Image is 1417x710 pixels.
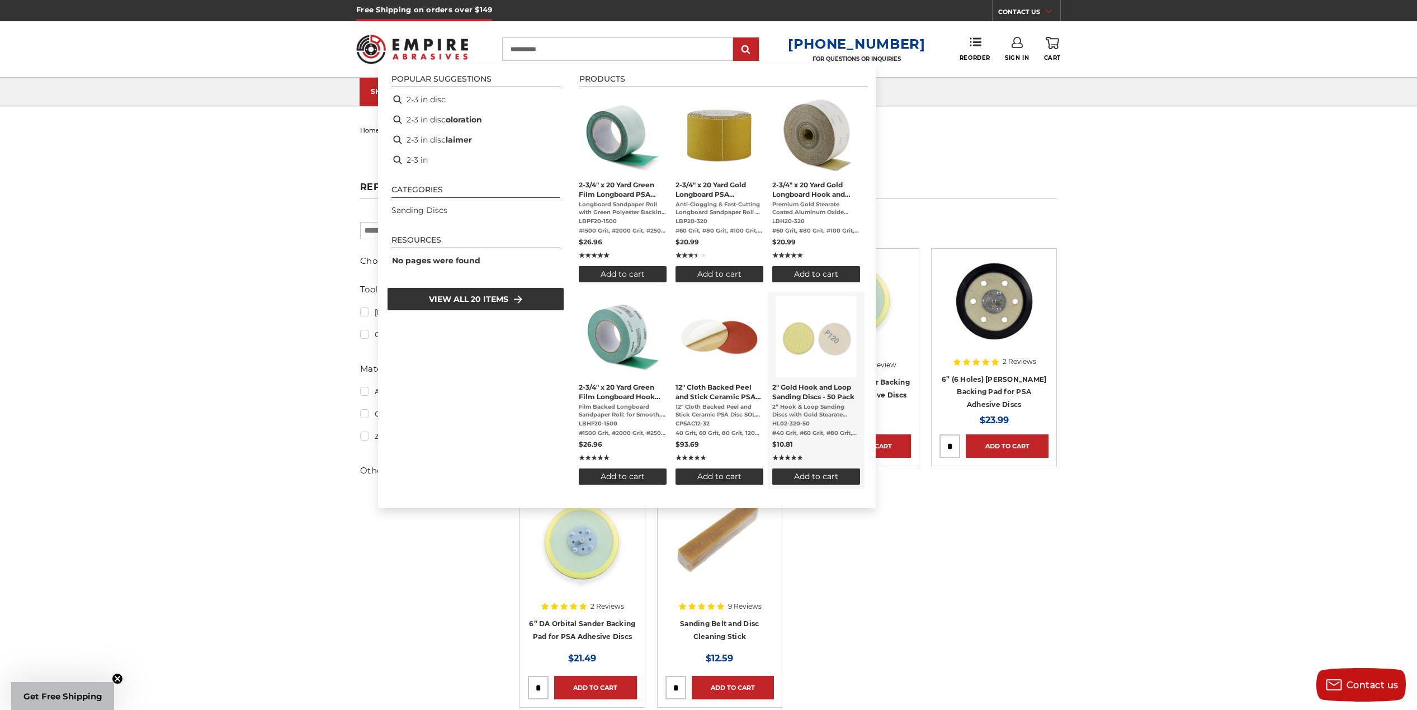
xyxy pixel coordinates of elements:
[676,296,763,485] a: 12" Cloth Backed Peel and Stick Ceramic PSA Disc - 10 Pack
[360,325,490,344] a: Orbital Sander / DA
[391,236,560,248] li: Resources
[554,676,636,699] a: Add to Cart
[387,287,564,311] li: View all 20 items
[728,603,762,610] span: 9 Reviews
[579,468,667,485] button: Add to cart
[676,403,763,419] span: 12" Cloth Backed Peel and Stick Ceramic PSA Disc SOLD IN PACKS OF 10 12” Cloth Backed Ceramic PSA...
[579,94,667,282] a: 2-3/4" x 20 Yard Green Film Longboard PSA Continuous Sandpaper Roll
[360,464,490,477] h5: Other
[579,201,667,216] span: Longboard Sandpaper Roll with Green Polyester Backing for Smooth Finishing, Low Dust, and Clog Re...
[528,498,636,607] a: 6” DA Orbital Sander Backing Pad for PSA Adhesive Discs
[23,691,102,702] span: Get Free Shipping
[772,238,796,246] span: $20.99
[387,150,564,170] li: 2-3 in
[360,126,380,134] a: home
[772,94,860,282] a: 2-3/4" x 20 Yard Gold Longboard Hook and Loop Continuous Sandpaper Roll
[579,382,667,401] span: 2-3/4" x 20 Yard Green Film Longboard Hook and Loop Continuous Sandpaper Roll
[579,403,667,419] span: Film Backed Longboard Sandpaper Roll: for Smooth, Long-Lasting Finishes BHA’s 2-3/4" x 20 Yard Gr...
[772,180,860,199] span: 2-3/4" x 20 Yard Gold Longboard Hook and Loop Continuous Sandpaper Roll
[772,250,803,261] span: ★★★★★
[579,238,602,246] span: $26.96
[676,94,763,282] a: 2-3/4" x 20 Yard Gold Longboard PSA Continuous Sandpaper Roll
[676,440,699,448] span: $93.69
[680,619,759,641] a: Sanding Belt and Disc Cleaning Stick
[772,296,860,485] a: 2" Gold Hook and Loop Sanding Discs - 50 Pack
[579,440,602,448] span: $26.96
[980,415,1009,425] span: $23.99
[772,468,860,485] button: Add to cart
[960,37,990,61] a: Reorder
[1347,680,1399,690] span: Contact us
[429,293,508,305] span: View all 20 items
[676,238,699,246] span: $20.99
[360,427,490,446] a: Zirconia
[579,296,667,485] a: 2-3/4" x 20 Yard Green Film Longboard Hook and Loop Continuous Sandpaper Roll
[772,227,860,235] span: #60 Grit, #80 Grit, #100 Grit, #120 Grit, #150 Grit, #180 Grit, #220 Grit, #320 Grit, #400 Grit, ...
[574,292,671,489] li: 2-3/4" x 20 Yard Green Film Longboard Hook and Loop Continuous Sandpaper Roll
[772,420,860,428] span: HL02-320-50
[574,89,671,287] li: 2-3/4" x 20 Yard Green Film Longboard PSA Continuous Sandpaper Roll
[387,200,564,220] li: Sanding Discs
[788,36,925,52] a: [PHONE_NUMBER]
[579,250,610,261] span: ★★★★★
[446,134,472,146] b: laimer
[950,257,1039,346] img: 6” (6 Holes) DA Sander Backing Pad for PSA Adhesive Discs
[391,186,560,198] li: Categories
[692,676,774,699] a: Add to Cart
[378,64,876,508] div: Instant Search Results
[772,429,860,437] span: #40 Grit, #60 Grit, #80 Grit, #100 Grit, #120 Grit, #150 Grit, #180 Grit, #220 Grit, #320 Grit, #...
[772,453,803,463] span: ★★★★★
[579,75,867,87] li: Products
[960,54,990,61] span: Reorder
[579,227,667,235] span: #1500 Grit, #2000 Grit, #2500 Grit
[391,75,560,87] li: Popular suggestions
[391,205,447,216] a: Sanding Discs
[392,255,480,266] span: No pages were found
[579,420,667,428] span: LBHF20-1500
[360,254,490,268] h5: Choose Your Grit
[679,94,760,175] img: Black Hawk 400 Grit Gold PSA Sandpaper Roll, 2 3/4" wide, for final touches on surfaces.
[1044,37,1061,61] a: Cart
[676,201,763,216] span: Anti-Clogging & Fast-Cutting Longboard Sandpaper Roll of Adhesive Sandpaper for Automotive, Woodw...
[665,498,774,607] a: Sanding Belt and Disc Cleaning Stick
[568,653,596,664] span: $21.49
[676,429,763,437] span: 40 Grit, 60 Grit, 80 Grit, 120 Grit, 100 Grit, 150 Grit, 180 Grit, 220 Grit, 320 Grit
[112,673,123,684] button: Close teaser
[579,217,667,225] span: LBPF20-1500
[772,201,860,216] span: Premium Gold Stearate Coated Aluminum Oxide Sandpaper Roll for Wood, Metal, and More Achieve prec...
[582,296,663,377] img: Green Film Longboard Sandpaper Roll ideal for automotive sanding and bodywork preparation.
[768,292,865,489] li: 2" Gold Hook and Loop Sanding Discs - 50 Pack
[676,250,706,261] span: ★★★★★
[529,619,635,641] a: 6” DA Orbital Sander Backing Pad for PSA Adhesive Discs
[360,283,490,296] h5: Tool Used On
[776,296,857,377] img: 2 inch hook loop sanding discs gold
[676,453,706,463] span: ★★★★★
[772,403,860,419] span: 2” Hook & Loop Sanding Discs with Gold Stearate Coated Aluminum Oxide BHA’s 2” Hook & Loop Gold S...
[579,453,610,463] span: ★★★★★
[772,382,860,401] span: 2" Gold Hook and Loop Sanding Discs - 50 Pack
[868,362,896,368] span: 1 Review
[676,217,763,225] span: LBP20-320
[939,257,1048,365] a: 6” (6 Holes) DA Sander Backing Pad for PSA Adhesive Discs
[582,94,663,175] img: Premium Green Film Sandpaper Roll with PSA for professional-grade sanding, 2 3/4" x 20 yards.
[387,89,564,110] li: 2-3 in disc
[676,382,763,401] span: 12" Cloth Backed Peel and Stick Ceramic PSA Disc - 10 Pack
[788,55,925,63] p: FOR QUESTIONS OR INQUIRIES
[679,296,760,377] img: 8 inch self adhesive sanding disc ceramic
[676,266,763,282] button: Add to cart
[360,362,490,376] h5: Material
[11,682,114,710] div: Get Free ShippingClose teaser
[360,382,490,401] a: Aluminum Oxide
[675,498,764,588] img: Sanding Belt and Disc Cleaning Stick
[446,114,482,126] b: oloration
[735,39,757,61] input: Submit
[676,420,763,428] span: CPSAC12-32
[356,27,468,71] img: Empire Abrasives
[360,404,490,424] a: Ceramic
[671,292,768,489] li: 12" Cloth Backed Peel and Stick Ceramic PSA Disc - 10 Pack
[1316,668,1406,702] button: Contact us
[676,180,763,199] span: 2-3/4" x 20 Yard Gold Longboard PSA Continuous Sandpaper Roll
[706,653,733,664] span: $12.59
[776,94,857,175] img: Empire Abrasives 80 grit coarse gold sandpaper roll, 2 3/4" by 20 yards, unrolled end for quick i...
